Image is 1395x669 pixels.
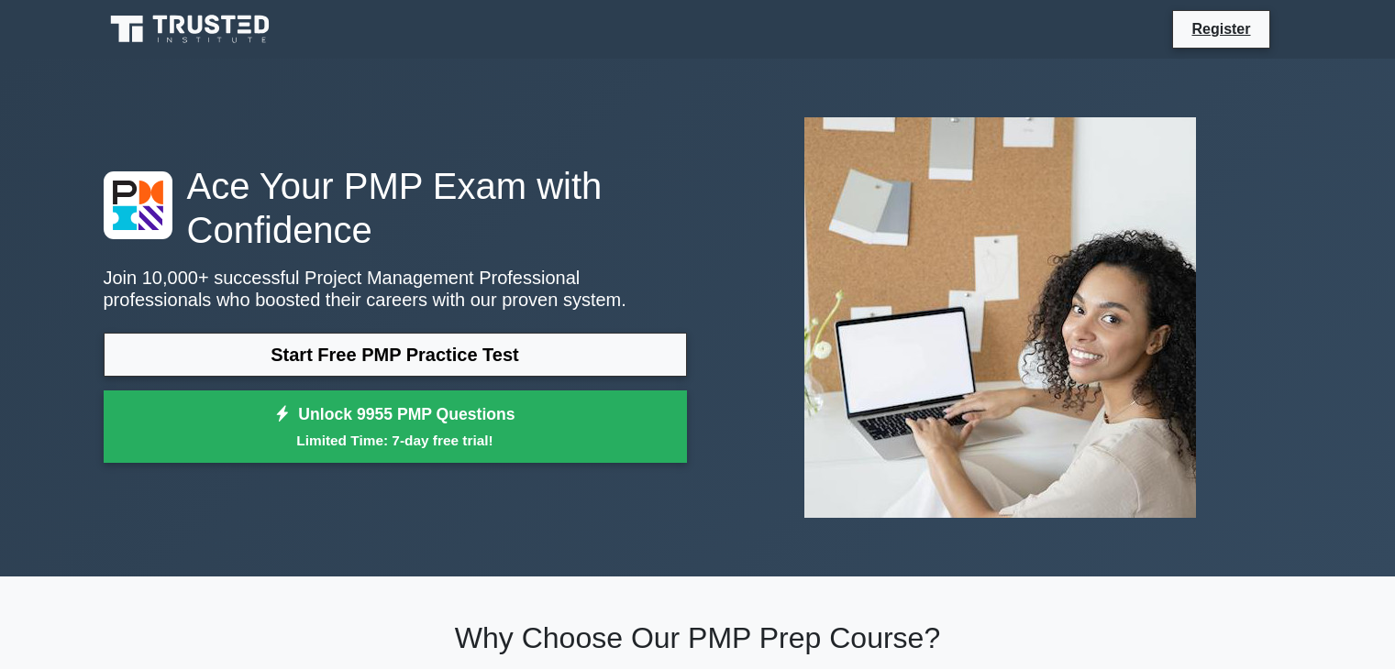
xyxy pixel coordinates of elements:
[1180,17,1261,40] a: Register
[104,164,687,252] h1: Ace Your PMP Exam with Confidence
[104,267,687,311] p: Join 10,000+ successful Project Management Professional professionals who boosted their careers w...
[127,430,664,451] small: Limited Time: 7-day free trial!
[104,620,1292,655] h2: Why Choose Our PMP Prep Course?
[104,390,687,464] a: Unlock 9955 PMP QuestionsLimited Time: 7-day free trial!
[104,333,687,377] a: Start Free PMP Practice Test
